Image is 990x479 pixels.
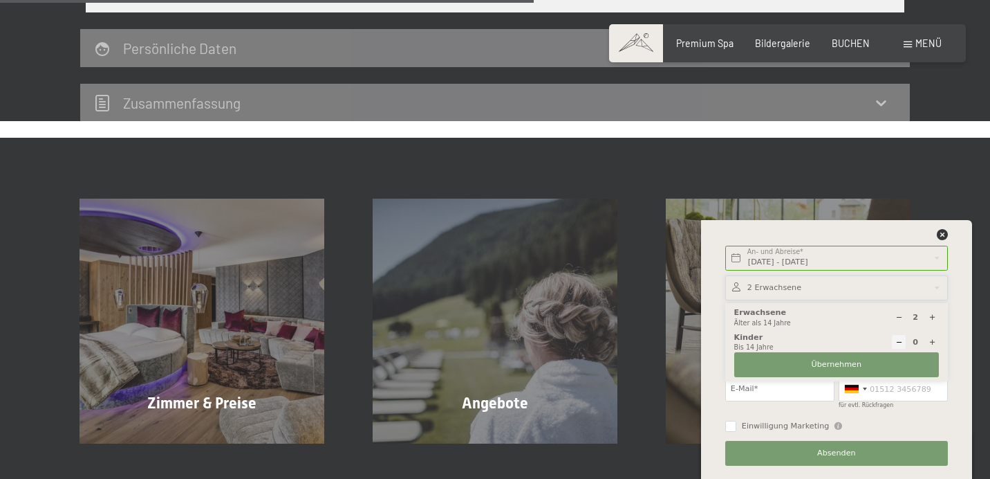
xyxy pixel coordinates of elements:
h2: Zusammen­fassung [123,94,241,111]
h2: Persönliche Daten [123,39,236,57]
div: Germany (Deutschland): +49 [839,377,871,401]
span: Absenden [817,448,856,459]
button: Absenden [725,441,948,466]
input: 01512 3456789 [839,377,948,401]
a: Premium Spa [676,37,734,49]
a: Buchung AGBs [642,199,935,443]
span: Zimmer & Preise [147,395,256,412]
span: Einwilligung Marketing [742,421,830,432]
span: Angebote [462,395,528,412]
a: Buchung Angebote [348,199,642,443]
a: BUCHEN [832,37,870,49]
label: für evtl. Rückfragen [839,402,893,408]
a: Buchung Zimmer & Preise [55,199,348,443]
a: Bildergalerie [755,37,810,49]
span: Menü [915,37,942,49]
button: Übernehmen [734,352,939,377]
span: Übernehmen [812,359,862,370]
